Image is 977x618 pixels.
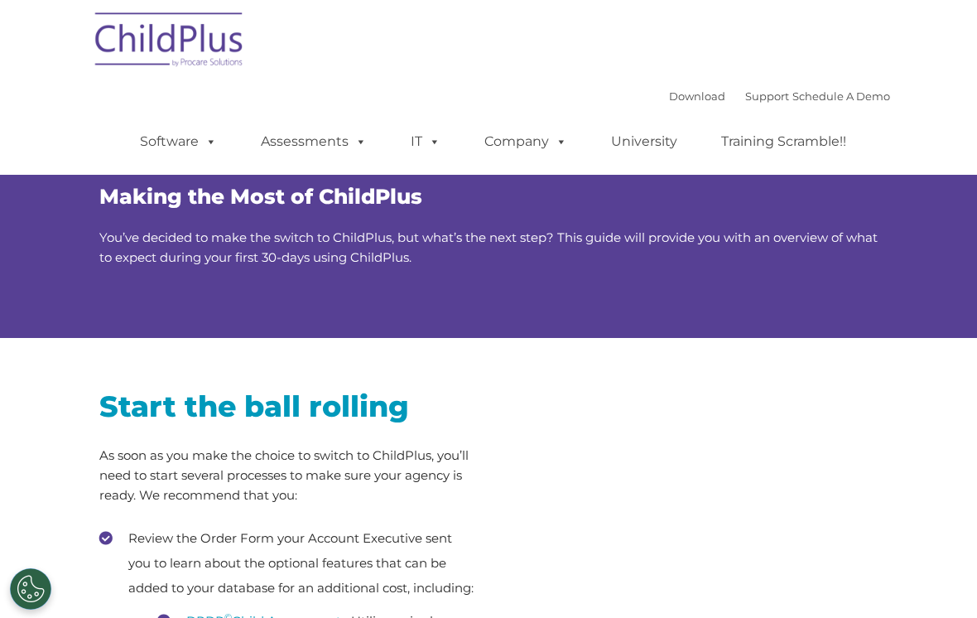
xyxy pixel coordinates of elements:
span: You’ve decided to make the switch to ChildPlus, but what’s the next step? This guide will provide... [99,229,878,265]
h2: Start the ball rolling [99,388,476,425]
font: | [669,89,890,103]
a: Support [745,89,789,103]
a: Training Scramble!! [705,125,863,158]
a: Software [123,125,233,158]
a: IT [394,125,457,158]
a: Company [468,125,584,158]
button: Cookies Settings [10,568,51,610]
img: ChildPlus by Procare Solutions [87,1,253,84]
a: Download [669,89,725,103]
p: As soon as you make the choice to switch to ChildPlus, you’ll need to start several processes to ... [99,446,476,505]
a: University [594,125,694,158]
a: Schedule A Demo [792,89,890,103]
a: Assessments [244,125,383,158]
span: Making the Most of ChildPlus [99,184,422,209]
